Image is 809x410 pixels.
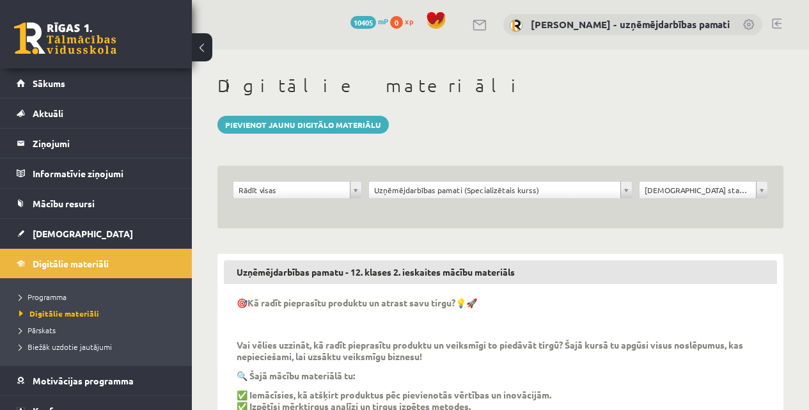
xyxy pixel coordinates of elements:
[19,291,179,303] a: Programma
[17,189,176,218] a: Mācību resursi
[217,116,389,134] a: Pievienot jaunu digitālo materiālu
[390,16,403,29] span: 0
[33,107,63,119] span: Aktuāli
[233,182,361,198] a: Rādīt visas
[17,219,176,248] a: [DEMOGRAPHIC_DATA]
[378,16,388,26] span: mP
[645,182,751,198] span: [DEMOGRAPHIC_DATA] statusā
[237,297,745,331] p: 🎯 💡🚀
[19,325,56,335] span: Pārskats
[17,249,176,278] a: Digitālie materiāli
[237,339,745,362] p: Vai vēlies uzzināt, kā radīt pieprasītu produktu un veiksmīgi to piedāvāt tirgū? Šajā kursā tu ap...
[33,258,109,269] span: Digitālie materiāli
[33,77,65,89] span: Sākums
[19,324,179,336] a: Pārskats
[17,129,176,158] a: Ziņojumi
[33,375,134,386] span: Motivācijas programma
[350,16,388,26] a: 10405 mP
[237,370,355,381] strong: 🔍 Šajā mācību materiālā tu:
[224,260,777,285] h3: Uzņēmējdarbības pamatu - 12. klases 2. ieskaites mācību materiāls
[17,99,176,128] a: Aktuāli
[390,16,420,26] a: 0 xp
[640,182,767,198] a: [DEMOGRAPHIC_DATA] statusā
[19,308,179,319] a: Digitālie materiāli
[19,342,112,352] span: Biežāk uzdotie jautājumi
[510,19,522,32] img: Solvita Kozlovska - uzņēmējdarbības pamati
[14,22,116,54] a: Rīgas 1. Tālmācības vidusskola
[369,182,632,198] a: Uzņēmējdarbības pamati (Specializētais kurss)
[239,182,345,198] span: Rādīt visas
[531,18,730,31] a: [PERSON_NAME] - uzņēmējdarbības pamati
[33,159,176,188] legend: Informatīvie ziņojumi
[405,16,413,26] span: xp
[33,129,176,158] legend: Ziņojumi
[33,198,95,209] span: Mācību resursi
[17,68,176,98] a: Sākums
[247,297,455,308] strong: Kā radīt pieprasītu produktu un atrast savu tirgu?
[374,182,616,198] span: Uzņēmējdarbības pamati (Specializētais kurss)
[19,292,67,302] span: Programma
[350,16,376,29] span: 10405
[217,75,783,97] h1: Digitālie materiāli
[19,341,179,352] a: Biežāk uzdotie jautājumi
[33,228,133,239] span: [DEMOGRAPHIC_DATA]
[17,159,176,188] a: Informatīvie ziņojumi
[17,366,176,395] a: Motivācijas programma
[19,308,99,319] span: Digitālie materiāli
